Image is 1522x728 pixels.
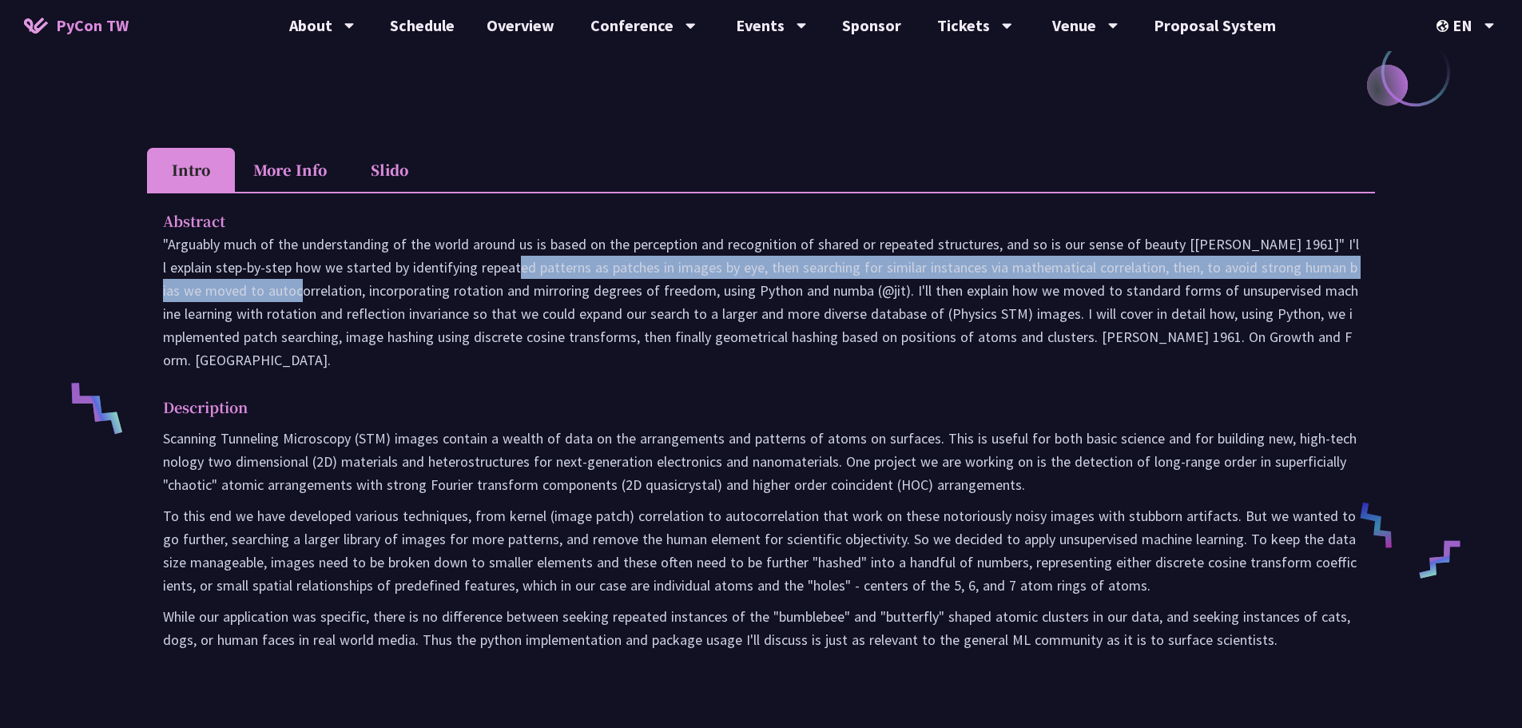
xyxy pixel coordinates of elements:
[235,148,345,192] li: More Info
[24,18,48,34] img: Home icon of PyCon TW 2025
[1437,20,1452,32] img: Locale Icon
[163,427,1359,496] p: Scanning Tunneling Microscopy (STM) images contain a wealth of data on the arrangements and patte...
[163,233,1359,372] p: "Arguably much of the understanding of the world around us is based on the perception and recogni...
[56,14,129,38] span: PyCon TW
[163,396,1327,419] p: Description
[147,148,235,192] li: Intro
[163,209,1327,233] p: Abstract
[163,504,1359,597] p: To this end we have developed various techniques, from kernel (image patch) correlation to autoco...
[163,605,1359,651] p: While our application was specific, there is no difference between seeking repeated instances of ...
[345,148,433,192] li: Slido
[8,6,145,46] a: PyCon TW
